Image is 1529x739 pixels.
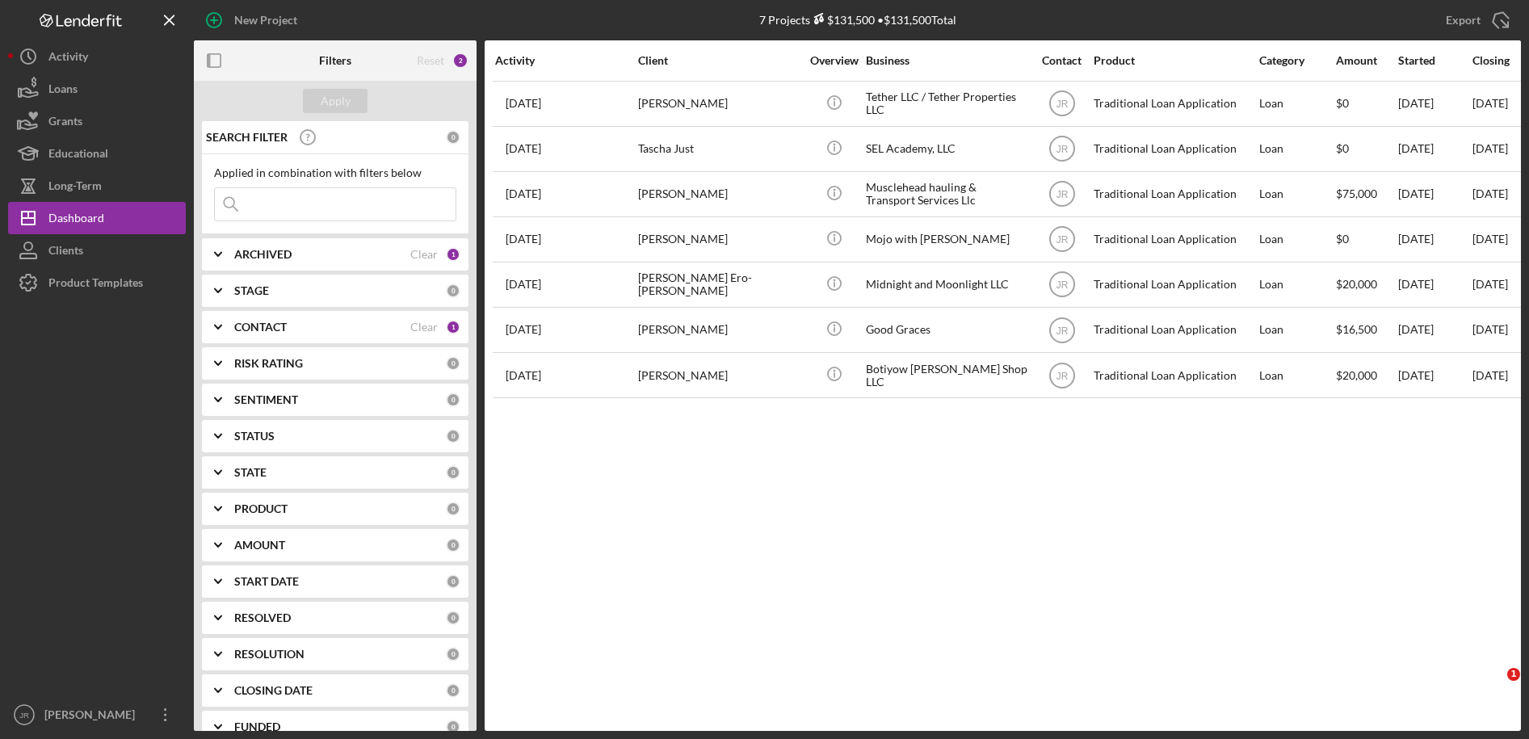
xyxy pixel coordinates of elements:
span: $0 [1336,232,1349,246]
button: Export [1430,4,1521,36]
text: JR [1056,99,1068,110]
text: JR [1056,325,1068,336]
time: [DATE] [1472,322,1508,336]
time: [DATE] [1472,96,1508,110]
div: Traditional Loan Application [1094,173,1255,216]
time: [DATE] [1472,232,1508,246]
text: JR [1056,370,1068,381]
div: $131,500 [810,13,875,27]
div: 1 [446,247,460,262]
div: Traditional Loan Application [1094,263,1255,306]
div: [DATE] [1398,263,1471,306]
text: JR [1056,279,1068,291]
b: RISK RATING [234,357,303,370]
div: Loan [1259,173,1334,216]
div: Activity [495,54,636,67]
b: ARCHIVED [234,248,292,261]
text: JR [1056,189,1068,200]
div: Loan [1259,218,1334,261]
div: 0 [446,429,460,443]
div: [DATE] [1398,354,1471,397]
div: Traditional Loan Application [1094,82,1255,125]
time: 2025-05-15 16:46 [506,233,541,246]
div: Apply [321,89,351,113]
b: AMOUNT [234,539,285,552]
iframe: Intercom live chat [1474,668,1513,707]
div: 0 [446,538,460,552]
a: Educational [8,137,186,170]
div: 0 [446,683,460,698]
div: 0 [446,465,460,480]
div: Loan [1259,354,1334,397]
div: 0 [446,611,460,625]
div: Clear [410,248,438,261]
div: Product [1094,54,1255,67]
b: SEARCH FILTER [206,131,288,144]
button: Grants [8,105,186,137]
time: [DATE] [1472,368,1508,382]
span: $16,500 [1336,322,1377,336]
div: 0 [446,356,460,371]
div: Amount [1336,54,1397,67]
button: New Project [194,4,313,36]
a: Clients [8,234,186,267]
div: [DATE] [1398,128,1471,170]
div: Client [638,54,800,67]
div: Musclehead hauling & Transport Services Llc [866,173,1027,216]
div: Loan [1259,309,1334,351]
time: 2025-09-26 18:54 [506,97,541,110]
div: Activity [48,40,88,77]
div: Loan [1259,82,1334,125]
b: SENTIMENT [234,393,298,406]
span: $0 [1336,141,1349,155]
time: [DATE] [1472,141,1508,155]
b: FUNDED [234,720,280,733]
b: CONTACT [234,321,287,334]
div: [PERSON_NAME] [40,699,145,735]
div: Educational [48,137,108,174]
div: [DATE] [1398,309,1471,351]
div: 0 [446,393,460,407]
b: CLOSING DATE [234,684,313,697]
div: Loans [48,73,78,109]
b: RESOLVED [234,611,291,624]
b: START DATE [234,575,299,588]
div: Product Templates [48,267,143,303]
time: 2025-04-29 03:12 [506,278,541,291]
div: Traditional Loan Application [1094,354,1255,397]
div: Clients [48,234,83,271]
div: Mojo with [PERSON_NAME] [866,218,1027,261]
b: STATUS [234,430,275,443]
div: Loan [1259,263,1334,306]
button: JR[PERSON_NAME] [8,699,186,731]
div: Overview [804,54,864,67]
time: [DATE] [1472,277,1508,291]
div: 0 [446,502,460,516]
div: 0 [446,720,460,734]
div: 0 [446,130,460,145]
button: Activity [8,40,186,73]
div: Business [866,54,1027,67]
div: Contact [1031,54,1092,67]
a: Product Templates [8,267,186,299]
div: Applied in combination with filters below [214,166,456,179]
b: STAGE [234,284,269,297]
div: Traditional Loan Application [1094,218,1255,261]
div: [PERSON_NAME] [638,82,800,125]
div: Long-Term [48,170,102,206]
div: [PERSON_NAME] [638,354,800,397]
button: Apply [303,89,368,113]
div: Tether LLC / Tether Properties LLC [866,82,1027,125]
button: Long-Term [8,170,186,202]
div: Grants [48,105,82,141]
button: Loans [8,73,186,105]
b: RESOLUTION [234,648,305,661]
a: Dashboard [8,202,186,234]
time: 2025-09-08 22:05 [506,187,541,200]
time: 2025-09-23 15:53 [506,142,541,155]
div: Export [1446,4,1481,36]
span: $20,000 [1336,368,1377,382]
